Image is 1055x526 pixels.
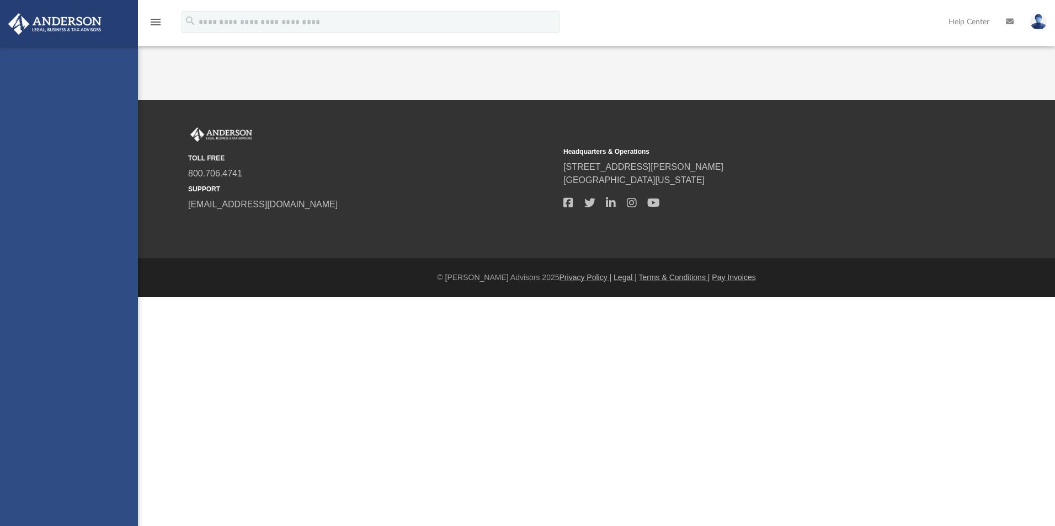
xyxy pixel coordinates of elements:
img: Anderson Advisors Platinum Portal [5,13,105,35]
a: Pay Invoices [712,273,755,282]
small: SUPPORT [188,184,556,194]
i: menu [149,15,162,29]
img: User Pic [1030,14,1047,30]
a: [EMAIL_ADDRESS][DOMAIN_NAME] [188,200,338,209]
small: TOLL FREE [188,153,556,163]
a: Terms & Conditions | [639,273,710,282]
a: Legal | [614,273,637,282]
div: © [PERSON_NAME] Advisors 2025 [138,272,1055,283]
img: Anderson Advisors Platinum Portal [188,127,254,142]
a: [GEOGRAPHIC_DATA][US_STATE] [563,175,705,185]
a: menu [149,21,162,29]
i: search [184,15,196,27]
small: Headquarters & Operations [563,147,931,157]
a: 800.706.4741 [188,169,242,178]
a: Privacy Policy | [560,273,612,282]
a: [STREET_ADDRESS][PERSON_NAME] [563,162,723,171]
